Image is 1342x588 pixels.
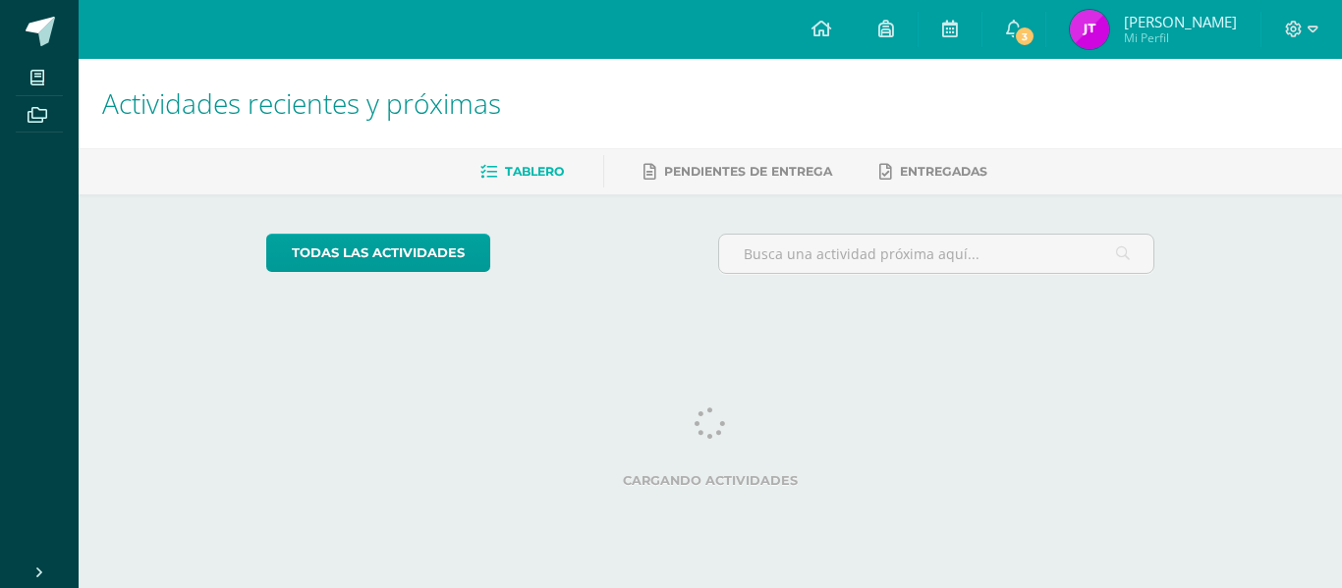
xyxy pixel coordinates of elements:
[900,164,987,179] span: Entregadas
[1124,29,1237,46] span: Mi Perfil
[102,84,501,122] span: Actividades recientes y próximas
[1070,10,1109,49] img: 5df3695dd98eab3a4dd2b3f75105fc8c.png
[664,164,832,179] span: Pendientes de entrega
[1014,26,1035,47] span: 3
[719,235,1154,273] input: Busca una actividad próxima aquí...
[1124,12,1237,31] span: [PERSON_NAME]
[643,156,832,187] a: Pendientes de entrega
[505,164,564,179] span: Tablero
[266,473,1155,488] label: Cargando actividades
[266,234,490,272] a: todas las Actividades
[480,156,564,187] a: Tablero
[879,156,987,187] a: Entregadas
